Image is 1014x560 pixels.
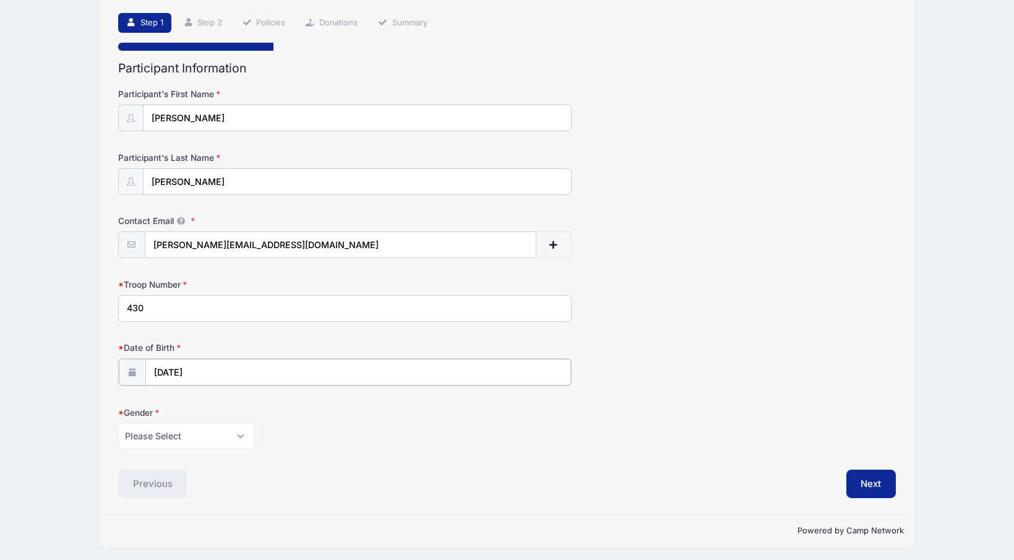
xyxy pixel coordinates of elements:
label: Gender [118,407,377,419]
h2: Participant Information [118,61,896,75]
label: Participant's Last Name [118,152,377,164]
label: Participant's First Name [118,88,377,100]
label: Contact Email [118,215,377,227]
input: Participant's First Name [143,105,572,131]
input: Participant's Last Name [143,168,572,195]
a: Summary [370,13,436,33]
label: Date of Birth [118,342,377,354]
input: mm/dd/yyyy [145,359,571,386]
a: Step 1 [118,13,171,33]
a: Policies [234,13,293,33]
a: Step 2 [175,13,230,33]
a: Donations [298,13,366,33]
input: email@email.com [145,231,536,258]
p: Powered by Camp Network [110,525,904,537]
button: Next [846,470,896,498]
label: Troop Number [118,278,377,291]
